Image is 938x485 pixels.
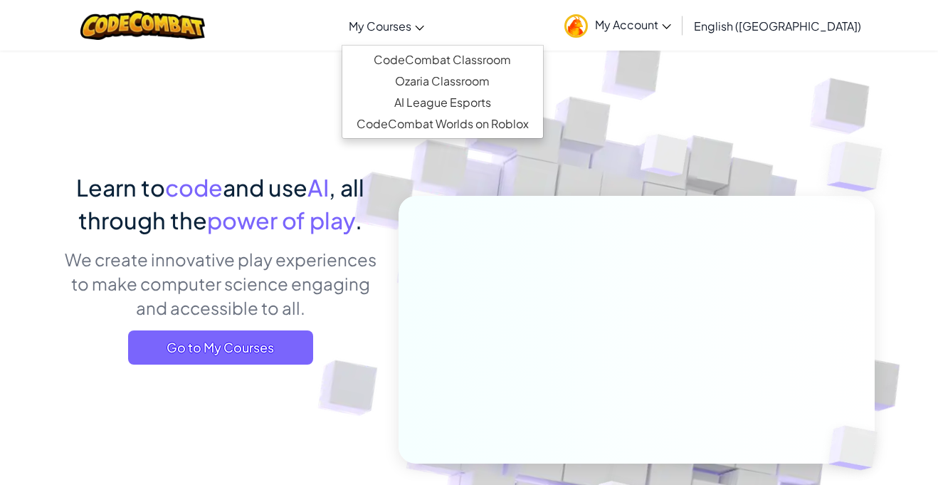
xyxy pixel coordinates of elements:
span: Learn to [76,173,165,202]
span: English ([GEOGRAPHIC_DATA]) [694,19,861,33]
a: AI League Esports [342,92,543,113]
a: CodeCombat Worlds on Roblox [342,113,543,135]
a: CodeCombat Classroom [342,49,543,71]
span: and use [223,173,307,202]
a: My Account [557,3,678,48]
a: English ([GEOGRAPHIC_DATA]) [687,6,868,45]
span: My Account [595,17,671,32]
img: avatar [564,14,588,38]
span: My Courses [349,19,411,33]
a: My Courses [342,6,431,45]
img: Overlap cubes [799,107,922,227]
span: code [165,173,223,202]
a: Go to My Courses [128,330,313,365]
span: . [355,206,362,234]
p: We create innovative play experiences to make computer science engaging and accessible to all. [63,247,377,320]
img: Overlap cubes [614,106,717,212]
span: power of play [207,206,355,234]
a: Ozaria Classroom [342,71,543,92]
span: AI [307,173,329,202]
img: CodeCombat logo [80,11,205,40]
